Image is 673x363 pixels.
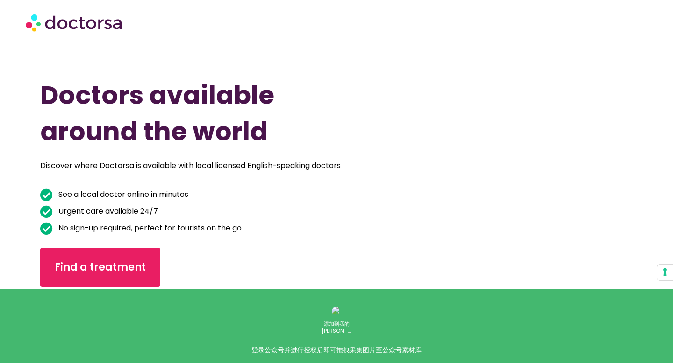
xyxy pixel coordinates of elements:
[56,222,242,235] span: No sign-up required, perfect for tourists on the go
[56,188,188,201] span: See a local doctor online in minutes
[657,265,673,280] button: Your consent preferences for tracking technologies
[56,205,158,218] span: Urgent care available 24/7
[40,77,342,150] h1: Doctors available around the world
[40,159,544,172] p: Discover where Doctorsa is available with local licensed English-speaking doctors
[40,248,160,287] a: Find a treatment
[55,260,146,275] span: Find a treatment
